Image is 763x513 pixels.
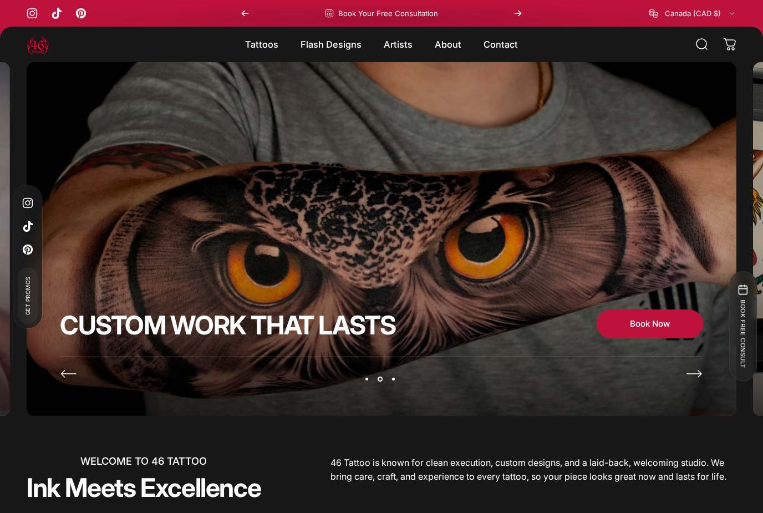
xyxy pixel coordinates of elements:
button: BOOK FREE CONSULT [729,272,756,382]
a: Get Promos [18,267,38,324]
span: Canada (CAD $) [665,9,721,18]
a: Contact [472,33,529,56]
span: Get Promos [23,276,32,315]
p: WELCOME TO 46 TATTOO [27,456,261,466]
nav: Primary [234,33,529,56]
h2: Ink Meets Excellence [27,475,261,500]
button: Previous [60,365,78,383]
summary: About [424,33,472,56]
summary: Tattoos [234,33,289,56]
summary: Flash Designs [289,33,373,56]
p: Book Your Free Consultation [338,9,438,18]
summary: Artists [373,33,424,56]
a: Book Now [597,309,703,338]
button: Next [685,365,703,383]
a: 0 items [718,32,742,57]
p: 46 Tattoo is known for clean execution, custom designs, and a laid-back, welcoming studio. We bri... [330,456,736,484]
